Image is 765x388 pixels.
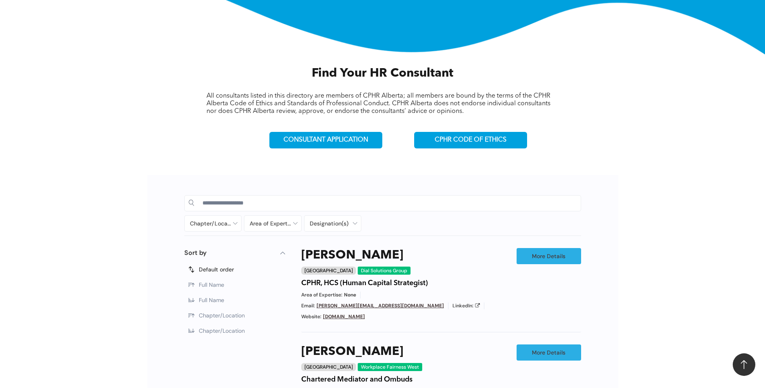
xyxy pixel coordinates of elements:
span: Website: [301,313,321,320]
span: Area of Expertise: [301,292,342,298]
span: All consultants listed in this directory are members of CPHR Alberta; all members are bound by th... [206,93,550,115]
span: Email: [301,302,315,309]
a: CONSULTANT APPLICATION [269,132,382,148]
span: Find Your HR Consultant [312,67,453,79]
span: None [344,292,356,298]
a: More Details [517,344,581,361]
a: [PERSON_NAME] [301,248,403,263]
div: [GEOGRAPHIC_DATA] [301,363,356,371]
h4: Chartered Mediator and Ombuds [301,375,413,384]
span: LinkedIn: [452,302,473,309]
a: [PERSON_NAME][EMAIL_ADDRESS][DOMAIN_NAME] [317,302,444,309]
span: CPHR CODE OF ETHICS [435,136,507,144]
span: Full Name [199,296,224,304]
a: [PERSON_NAME] [301,344,403,359]
div: [GEOGRAPHIC_DATA] [301,267,356,275]
span: CONSULTANT APPLICATION [283,136,368,144]
p: Sort by [184,248,206,258]
span: Chapter/Location [199,312,245,319]
a: [DOMAIN_NAME] [323,313,365,320]
span: Chapter/Location [199,327,245,334]
span: Full Name [199,281,224,288]
a: More Details [517,248,581,264]
div: Dial Solutions Group [358,267,411,275]
span: Default order [199,266,234,273]
h4: CPHR, HCS (Human Capital Strategist) [301,279,428,288]
div: Workplace Fairness West [358,363,422,371]
a: CPHR CODE OF ETHICS [414,132,527,148]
